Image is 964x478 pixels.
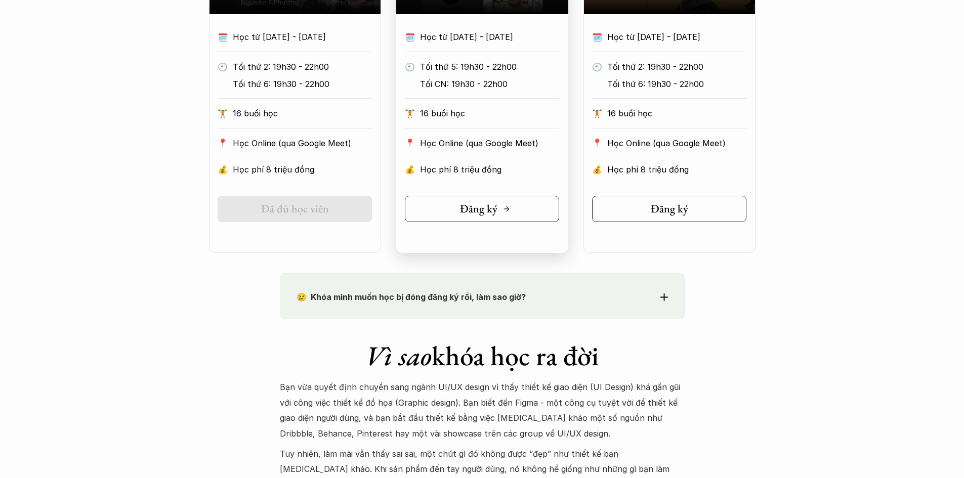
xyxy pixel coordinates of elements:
[280,379,685,441] p: Bạn vừa quyết định chuyển sang ngành UI/UX design vì thấy thiết kế giao diện (UI Design) khá gần ...
[405,59,415,74] p: 🕙
[420,76,559,92] p: Tối CN: 19h30 - 22h00
[592,196,746,222] a: Đăng ký
[365,338,432,373] em: Vì sao
[607,162,746,177] p: Học phí 8 triệu đồng
[607,76,746,92] p: Tối thứ 6: 19h30 - 22h00
[592,162,602,177] p: 💰
[233,136,372,151] p: Học Online (qua Google Meet)
[420,162,559,177] p: Học phí 8 triệu đồng
[607,106,746,121] p: 16 buổi học
[218,162,228,177] p: 💰
[592,138,602,148] p: 📍
[218,106,228,121] p: 🏋️
[420,106,559,121] p: 16 buổi học
[405,29,415,45] p: 🗓️
[460,202,497,215] h5: Đăng ký
[280,339,685,372] h1: khóa học ra đời
[218,138,228,148] p: 📍
[218,29,228,45] p: 🗓️
[607,29,728,45] p: Học từ [DATE] - [DATE]
[405,196,559,222] a: Đăng ký
[233,59,372,74] p: Tối thứ 2: 19h30 - 22h00
[233,162,372,177] p: Học phí 8 triệu đồng
[592,29,602,45] p: 🗓️
[297,292,526,302] strong: 😢 Khóa mình muốn học bị đóng đăng ký rồi, làm sao giờ?
[607,136,746,151] p: Học Online (qua Google Meet)
[233,29,353,45] p: Học từ [DATE] - [DATE]
[592,106,602,121] p: 🏋️
[261,202,329,215] h5: Đã đủ học viên
[592,59,602,74] p: 🕙
[405,138,415,148] p: 📍
[420,136,559,151] p: Học Online (qua Google Meet)
[651,202,688,215] h5: Đăng ký
[405,162,415,177] p: 💰
[607,59,746,74] p: Tối thứ 2: 19h30 - 22h00
[420,29,540,45] p: Học từ [DATE] - [DATE]
[420,59,559,74] p: Tối thứ 5: 19h30 - 22h00
[218,59,228,74] p: 🕙
[405,106,415,121] p: 🏋️
[233,106,372,121] p: 16 buổi học
[233,76,372,92] p: Tối thứ 6: 19h30 - 22h00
